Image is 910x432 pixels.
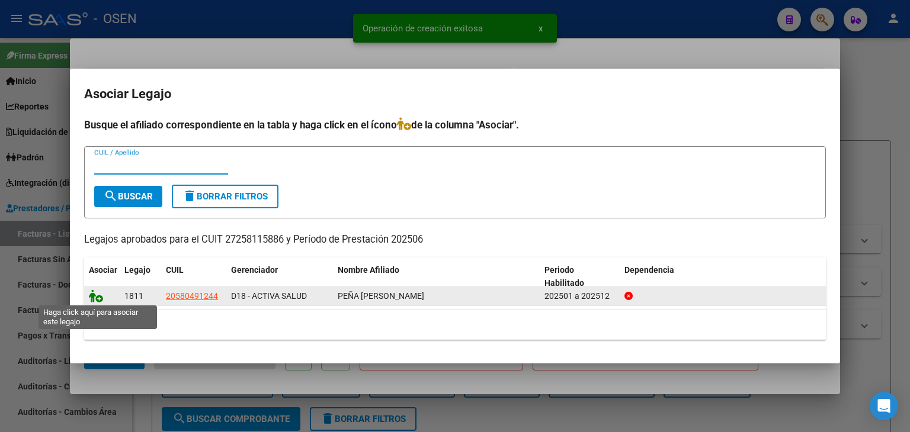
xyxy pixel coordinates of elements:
datatable-header-cell: CUIL [161,257,226,296]
mat-icon: delete [182,189,197,203]
button: Buscar [94,186,162,207]
span: PEÑA NOAH VALENTIN [338,291,424,301]
span: D18 - ACTIVA SALUD [231,291,307,301]
span: Periodo Habilitado [544,265,584,288]
div: 202501 a 202512 [544,289,615,303]
datatable-header-cell: Nombre Afiliado [333,257,540,296]
span: Dependencia [624,265,674,275]
span: 1811 [124,291,143,301]
datatable-header-cell: Gerenciador [226,257,333,296]
span: CUIL [166,265,184,275]
h4: Busque el afiliado correspondiente en la tabla y haga click en el ícono de la columna "Asociar". [84,117,826,133]
span: Legajo [124,265,150,275]
p: Legajos aprobados para el CUIT 27258115886 y Período de Prestación 202506 [84,233,826,247]
h2: Asociar Legajo [84,83,826,105]
span: Asociar [89,265,117,275]
span: Borrar Filtros [182,191,268,202]
span: Gerenciador [231,265,278,275]
span: Nombre Afiliado [338,265,399,275]
datatable-header-cell: Dependencia [620,257,826,296]
div: 1 registros [84,310,826,340]
datatable-header-cell: Legajo [120,257,161,296]
mat-icon: search [104,189,118,203]
datatable-header-cell: Periodo Habilitado [540,257,620,296]
button: Borrar Filtros [172,185,278,208]
span: Buscar [104,191,153,202]
div: Open Intercom Messenger [870,392,898,420]
datatable-header-cell: Asociar [84,257,120,296]
span: 20580491244 [166,291,218,301]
